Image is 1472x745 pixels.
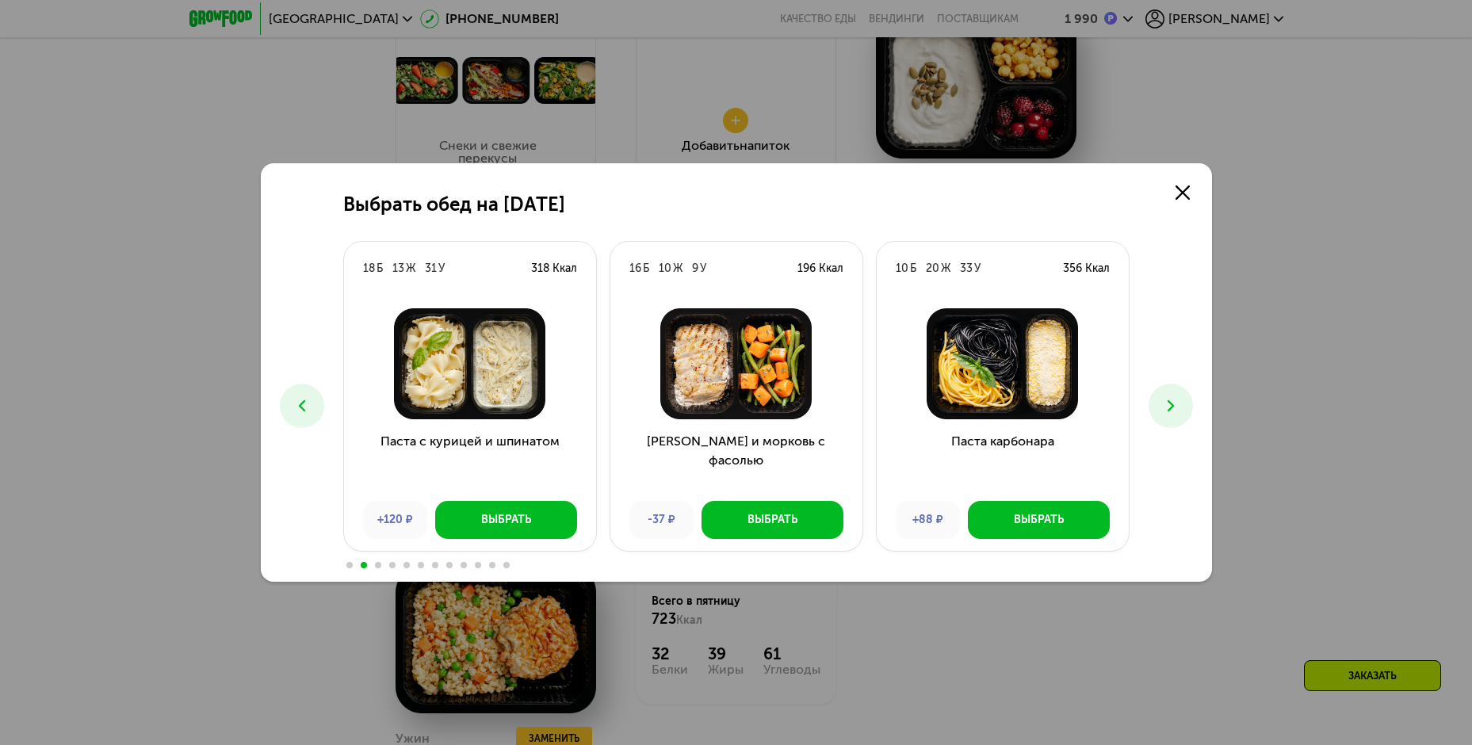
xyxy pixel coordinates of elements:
div: +88 ₽ [896,501,960,539]
div: 196 Ккал [797,261,843,277]
button: Выбрать [435,501,577,539]
div: 10 [659,261,671,277]
img: Курица и морковь с фасолью [623,308,850,419]
div: 318 Ккал [531,261,577,277]
div: 356 Ккал [1063,261,1110,277]
div: Ж [406,261,415,277]
div: +120 ₽ [363,501,427,539]
div: Ж [673,261,682,277]
div: -37 ₽ [629,501,694,539]
div: 9 [692,261,698,277]
div: У [438,261,445,277]
button: Выбрать [968,501,1110,539]
h3: Паста с курицей и шпинатом [344,432,596,489]
div: 33 [960,261,973,277]
div: Б [377,261,383,277]
img: Паста с курицей и шпинатом [357,308,583,419]
button: Выбрать [702,501,843,539]
div: Выбрать [747,512,797,528]
h3: [PERSON_NAME] и морковь с фасолью [610,432,862,489]
h3: Паста карбонара [877,432,1129,489]
div: У [974,261,981,277]
div: Выбрать [1014,512,1064,528]
h2: Выбрать обед на [DATE] [343,193,565,216]
div: У [700,261,706,277]
div: 18 [363,261,375,277]
div: Выбрать [481,512,531,528]
div: 20 [926,261,939,277]
div: 16 [629,261,641,277]
img: Паста карбонара [889,308,1116,419]
div: 10 [896,261,908,277]
div: 31 [425,261,437,277]
div: Ж [941,261,950,277]
div: Б [643,261,649,277]
div: Б [910,261,916,277]
div: 13 [392,261,404,277]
